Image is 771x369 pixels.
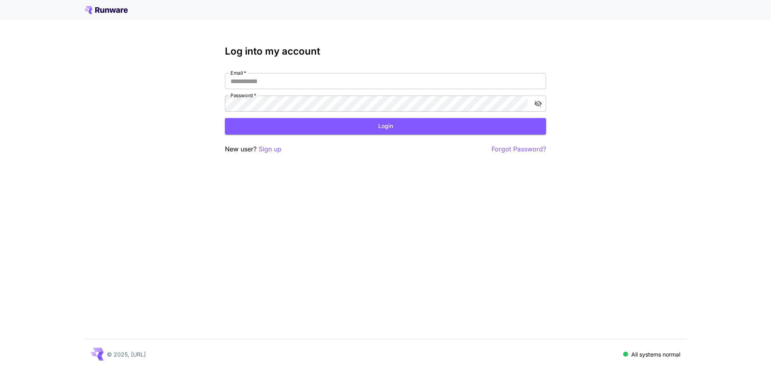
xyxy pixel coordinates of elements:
button: Login [225,118,546,135]
p: All systems normal [631,350,680,359]
p: © 2025, [URL] [107,350,146,359]
label: Email [230,69,246,76]
label: Password [230,92,256,99]
button: Forgot Password? [492,144,546,154]
h3: Log into my account [225,46,546,57]
button: Sign up [259,144,281,154]
button: toggle password visibility [531,96,545,111]
p: New user? [225,144,281,154]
